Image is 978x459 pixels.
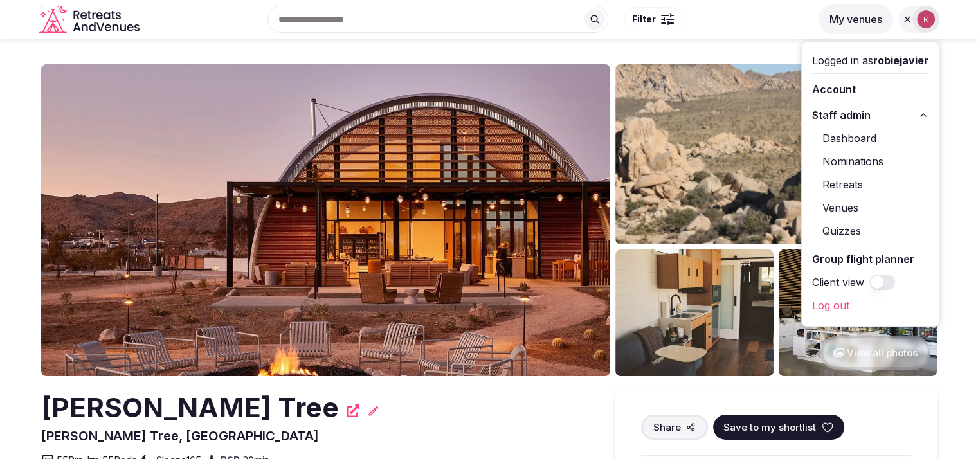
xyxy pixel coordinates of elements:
a: Account [812,79,928,100]
span: Staff admin [812,107,871,123]
a: Dashboard [812,128,928,148]
a: Group flight planner [812,249,928,269]
span: Filter [632,13,656,26]
button: My venues [819,4,893,34]
span: Share [653,420,681,434]
button: Filter [624,7,682,32]
div: Logged in as [812,53,928,68]
label: Client view [812,274,864,290]
button: View all photos [820,336,930,370]
img: robiejavier [917,10,935,28]
span: Save to my shortlist [723,420,816,434]
img: Venue gallery photo [615,249,774,376]
h2: [PERSON_NAME] Tree [41,389,339,427]
a: Venues [812,197,928,218]
span: [PERSON_NAME] Tree, [GEOGRAPHIC_DATA] [41,428,319,444]
button: Save to my shortlist [713,415,844,440]
a: Retreats [812,174,928,195]
button: Staff admin [812,105,928,125]
a: Log out [812,295,928,316]
button: Share [641,415,708,440]
a: My venues [819,13,893,26]
span: robiejavier [873,54,928,67]
a: Quizzes [812,221,928,241]
img: Venue gallery photo [779,249,937,376]
a: Visit the homepage [39,5,142,34]
svg: Retreats and Venues company logo [39,5,142,34]
img: Venue cover photo [41,64,610,376]
img: Venue gallery photo [615,64,937,244]
a: Nominations [812,151,928,172]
